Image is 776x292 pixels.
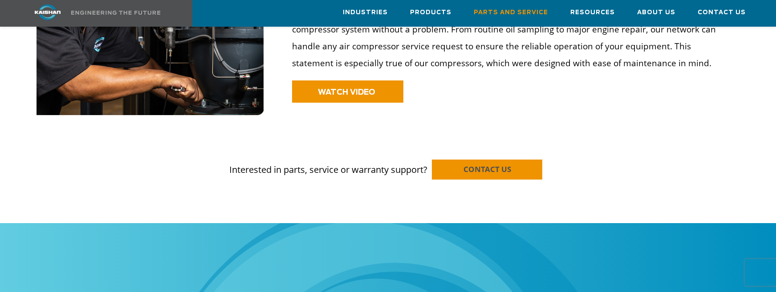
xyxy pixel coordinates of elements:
span: Contact Us [698,8,746,18]
img: kaishan logo [14,4,81,20]
a: WATCH VIDEO [292,80,403,103]
a: Contact Us [698,0,746,24]
span: About Us [637,8,675,18]
a: Parts and Service [474,0,548,24]
span: Products [410,8,451,18]
a: Resources [570,0,615,24]
a: CONTACT US [432,160,542,180]
span: Parts and Service [474,8,548,18]
img: Engineering the future [71,11,160,15]
a: Industries [343,0,388,24]
span: Industries [343,8,388,18]
span: Resources [570,8,615,18]
span: WATCH VIDEO [318,88,375,96]
a: Products [410,0,451,24]
span: CONTACT US [463,164,511,174]
p: Interested in parts, service or warranty support? [37,146,740,176]
a: About Us [637,0,675,24]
